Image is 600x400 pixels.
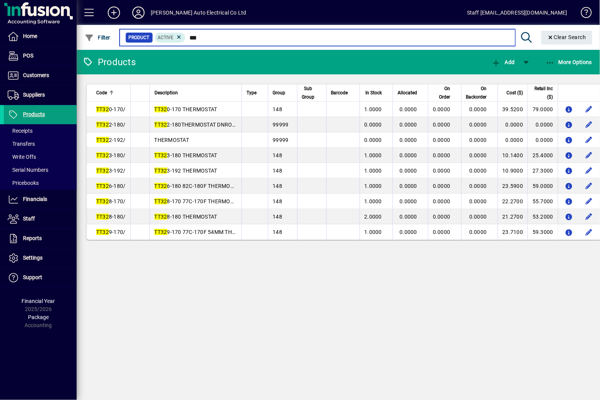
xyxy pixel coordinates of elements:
[528,132,558,148] td: 0.0000
[8,167,48,173] span: Serial Numbers
[155,168,217,174] span: 3-192 THERMOSTAT
[583,119,595,131] button: Edit
[583,103,595,115] button: Edit
[4,190,77,209] a: Financials
[400,137,418,143] span: 0.0000
[155,198,243,204] span: 8-170 77C-170F THERMOSTAT
[498,117,528,132] td: 0.0000
[23,111,45,117] span: Products
[365,137,382,143] span: 0.0000
[583,195,595,207] button: Edit
[547,34,587,40] span: Clear Search
[433,168,450,174] span: 0.0000
[498,209,528,224] td: 21.2700
[96,214,109,220] em: TT32
[4,249,77,268] a: Settings
[273,137,289,143] span: 99999
[155,137,189,143] span: THERMOSTAT
[498,102,528,117] td: 39.5200
[23,33,37,39] span: Home
[96,137,109,143] em: TT32
[23,53,33,59] span: POS
[433,137,450,143] span: 0.0000
[528,117,558,132] td: 0.0000
[400,122,418,128] span: 0.0000
[155,198,167,204] em: TT32
[273,214,283,220] span: 148
[365,183,382,189] span: 1.0000
[498,163,528,178] td: 10.9000
[302,84,322,101] div: Sub Group
[273,122,289,128] span: 99999
[400,229,418,235] span: 0.0000
[155,183,243,189] span: 6-180 82C-180F THERMOSTAT
[96,198,109,204] em: TT32
[533,84,553,101] span: Retail Inc ($)
[4,124,77,137] a: Receipts
[273,183,283,189] span: 148
[155,229,167,235] em: TT32
[506,89,523,97] span: Cost ($)
[469,214,487,220] span: 0.0000
[583,165,595,177] button: Edit
[155,33,186,43] mat-chip: Activation Status: Active
[583,149,595,161] button: Edit
[155,214,217,220] span: 8-180 THERMOSTAT
[4,209,77,229] a: Staff
[96,168,126,174] span: 3-192/
[273,89,293,97] div: Group
[155,89,178,97] span: Description
[433,152,450,158] span: 0.0000
[8,180,39,186] span: Pricebooks
[400,168,418,174] span: 0.0000
[273,106,283,112] span: 148
[273,152,283,158] span: 148
[96,198,126,204] span: 8-170/
[498,178,528,194] td: 23.5900
[96,214,126,220] span: 8-180/
[155,106,167,112] em: TT32
[273,229,283,235] span: 148
[83,31,112,44] button: Filter
[155,106,217,112] span: 0-170 THERMOSTAT
[8,154,36,160] span: Write Offs
[498,194,528,209] td: 22.2700
[467,7,567,19] div: Staff [EMAIL_ADDRESS][DOMAIN_NAME]
[433,198,450,204] span: 0.0000
[433,84,450,101] span: On Order
[126,6,151,20] button: Profile
[400,214,418,220] span: 0.0000
[155,122,167,128] em: TT32
[28,314,49,320] span: Package
[546,59,592,65] span: More Options
[158,35,174,40] span: Active
[528,163,558,178] td: 27.3000
[22,298,55,304] span: Financial Year
[155,183,167,189] em: TT32
[469,106,487,112] span: 0.0000
[528,209,558,224] td: 53.2000
[583,211,595,223] button: Edit
[96,122,109,128] em: TT32
[96,106,126,112] span: 0-170/
[398,89,424,97] div: Allocated
[4,46,77,66] a: POS
[23,235,42,241] span: Reports
[96,152,109,158] em: TT32
[365,89,389,97] div: In Stock
[129,34,150,41] span: Product
[247,89,263,97] div: Type
[400,106,418,112] span: 0.0000
[498,132,528,148] td: 0.0000
[155,214,167,220] em: TT32
[528,194,558,209] td: 55.7000
[365,229,382,235] span: 1.0000
[273,198,283,204] span: 148
[575,2,590,26] a: Knowledge Base
[400,198,418,204] span: 0.0000
[96,229,126,235] span: 9-170/
[541,31,593,44] button: Clear
[433,122,450,128] span: 0.0000
[302,84,315,101] span: Sub Group
[4,66,77,85] a: Customers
